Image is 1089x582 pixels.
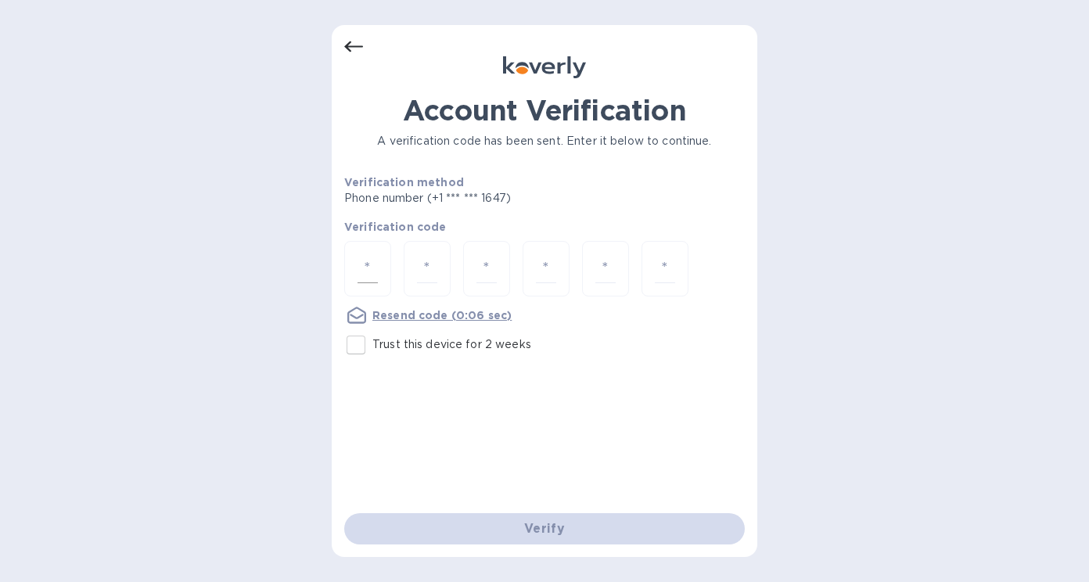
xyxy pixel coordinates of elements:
p: A verification code has been sent. Enter it below to continue. [344,133,745,149]
p: Verification code [344,219,745,235]
h1: Account Verification [344,94,745,127]
b: Verification method [344,176,464,189]
p: Trust this device for 2 weeks [372,336,531,353]
u: Resend code (0:06 sec) [372,309,512,322]
p: Phone number (+1 *** *** 1647) [344,190,631,207]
